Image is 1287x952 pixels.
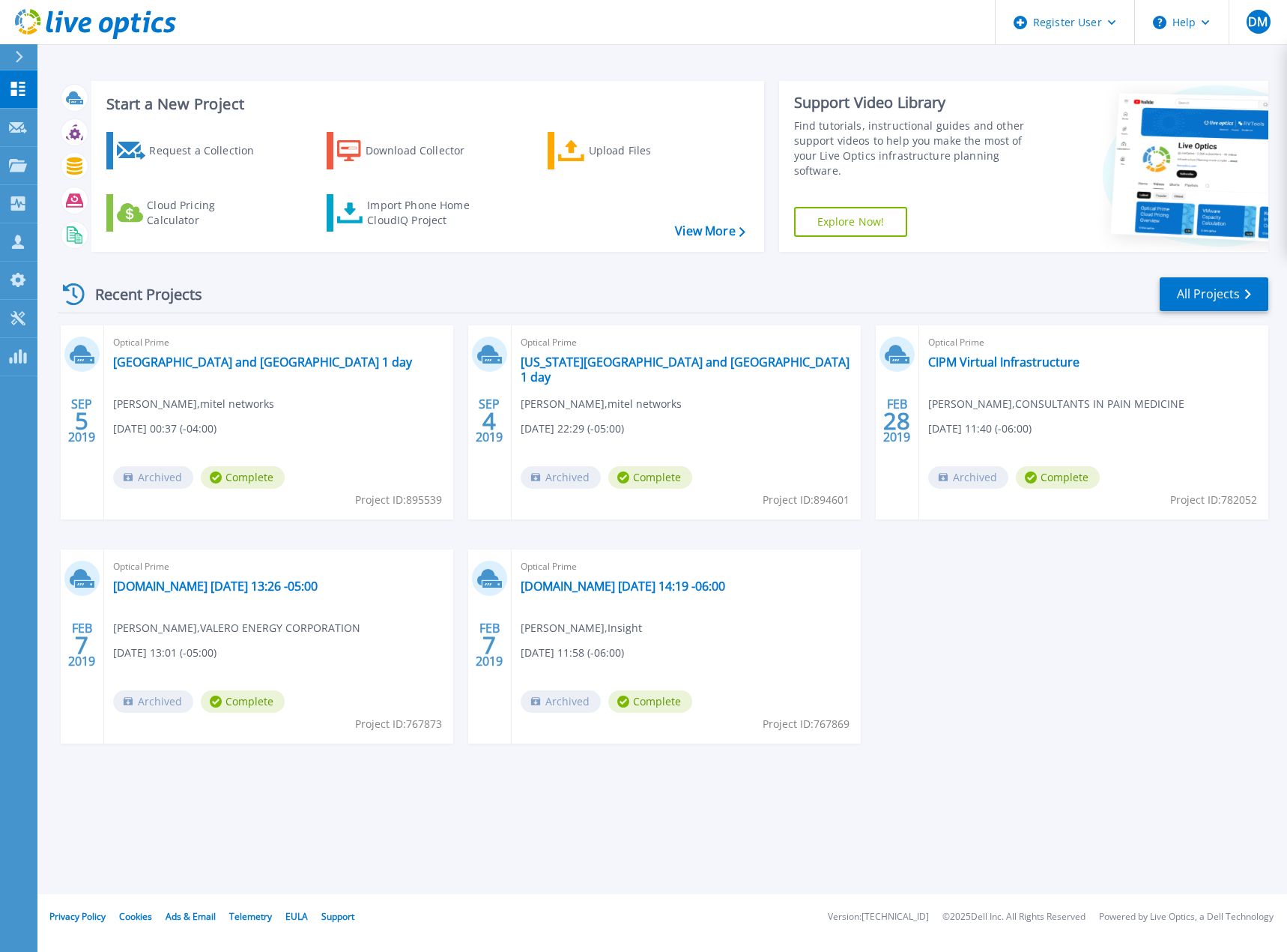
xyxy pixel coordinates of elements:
a: [DOMAIN_NAME] [DATE] 13:26 -05:00 [113,579,318,594]
span: Complete [608,466,692,489]
a: View More [675,224,745,238]
span: Optical Prime [521,558,852,575]
div: Cloud Pricing Calculator [147,198,267,228]
a: Ads & Email [166,910,216,923]
span: [PERSON_NAME] , mitel networks [113,396,274,412]
span: [DATE] 11:58 (-06:00) [521,645,624,661]
div: Upload Files [589,136,709,166]
span: 28 [883,415,910,427]
a: Cookies [119,910,152,923]
span: [DATE] 00:37 (-04:00) [113,421,216,437]
span: 5 [75,415,88,427]
span: Archived [113,690,193,713]
span: Complete [1016,466,1100,489]
span: [DATE] 13:01 (-05:00) [113,645,216,661]
a: [US_STATE][GEOGRAPHIC_DATA] and [GEOGRAPHIC_DATA] 1 day [521,355,852,385]
div: SEP 2019 [67,394,96,448]
span: Project ID: 895539 [355,492,442,508]
span: 7 [482,639,496,651]
h3: Start a New Project [106,96,745,112]
span: [DATE] 11:40 (-06:00) [928,421,1032,437]
span: Optical Prime [113,334,444,351]
span: Archived [521,466,601,489]
a: EULA [285,910,308,923]
span: [PERSON_NAME] , mitel networks [521,396,682,412]
div: FEB 2019 [882,394,911,448]
div: Support Video Library [794,93,1042,112]
li: © 2025 Dell Inc. All Rights Reserved [942,912,1085,922]
a: [DOMAIN_NAME] [DATE] 14:19 -06:00 [521,579,725,594]
div: Request a Collection [149,136,269,166]
span: Archived [928,466,1008,489]
a: CIPM Virtual Infrastructure [928,355,1079,370]
div: Import Phone Home CloudIQ Project [367,198,484,228]
div: Find tutorials, instructional guides and other support videos to help you make the most of your L... [794,118,1042,178]
div: SEP 2019 [475,394,503,448]
a: Explore Now! [794,207,908,237]
span: 7 [75,639,88,651]
span: Complete [201,466,285,489]
span: Archived [113,466,193,489]
a: [GEOGRAPHIC_DATA] and [GEOGRAPHIC_DATA] 1 day [113,355,412,370]
span: [PERSON_NAME] , CONSULTANTS IN PAIN MEDICINE [928,396,1184,412]
div: FEB 2019 [475,618,503,672]
a: Download Collector [327,132,494,169]
a: Request a Collection [106,132,273,169]
span: Optical Prime [928,334,1259,351]
li: Powered by Live Optics, a Dell Technology [1099,912,1274,922]
div: FEB 2019 [67,618,96,672]
span: Project ID: 894601 [763,492,850,508]
a: Privacy Policy [49,910,106,923]
div: Download Collector [366,136,485,166]
span: Complete [608,690,692,713]
a: Support [321,910,354,923]
a: All Projects [1160,277,1268,311]
span: Complete [201,690,285,713]
span: 4 [482,415,496,427]
span: Project ID: 782052 [1170,492,1257,508]
span: Archived [521,690,601,713]
li: Version: [TECHNICAL_ID] [828,912,929,922]
span: Optical Prime [521,334,852,351]
span: [PERSON_NAME] , Insight [521,620,642,636]
span: Project ID: 767873 [355,716,442,732]
div: Recent Projects [58,276,222,313]
a: Telemetry [229,910,272,923]
span: Project ID: 767869 [763,716,850,732]
span: [PERSON_NAME] , VALERO ENERGY CORPORATION [113,620,360,636]
a: Upload Files [548,132,715,169]
span: DM [1248,16,1268,28]
span: [DATE] 22:29 (-05:00) [521,421,624,437]
a: Cloud Pricing Calculator [106,194,273,232]
span: Optical Prime [113,558,444,575]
